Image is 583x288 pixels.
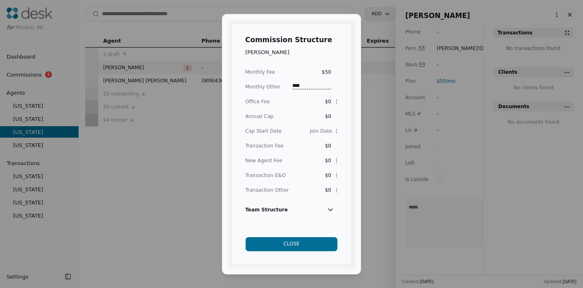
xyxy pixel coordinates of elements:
[245,237,338,252] button: Close
[245,156,289,165] div: New Agent Fee
[245,34,332,45] h1: Commission Structure
[316,186,331,194] div: $0
[245,68,289,76] div: Monthly Fee
[316,68,331,76] div: $50
[245,142,289,150] div: Transaction Fee
[245,127,289,135] div: Cap Start Date
[245,98,289,106] div: Office Fee
[245,202,338,220] div: Team Structure
[316,112,331,120] div: $0
[245,48,289,57] div: [PERSON_NAME]
[316,171,331,179] div: $0
[245,171,289,179] div: Transaction E&O
[245,83,289,91] div: Monthly Other
[316,142,331,150] div: $0
[245,112,289,120] div: Annual Cap
[245,186,289,194] div: Transaction Other
[316,156,331,165] div: $0
[310,128,332,134] span: Join Date
[316,98,331,106] div: $0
